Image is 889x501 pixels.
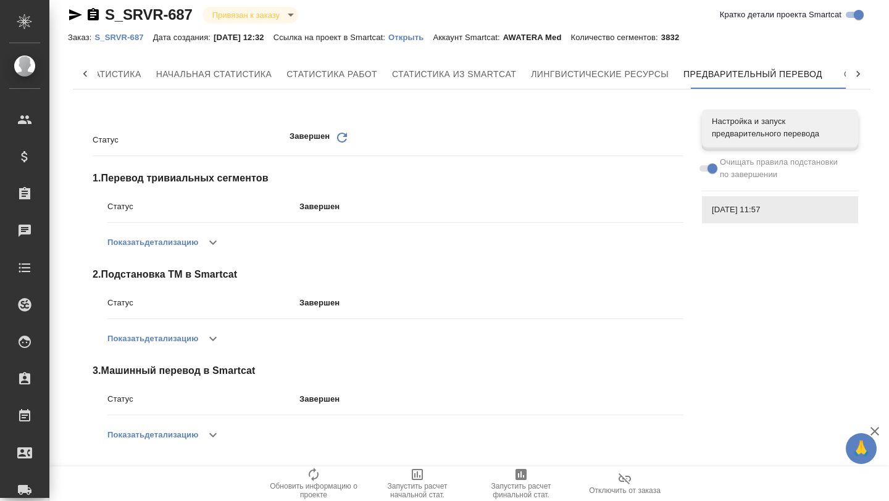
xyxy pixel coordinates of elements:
[392,67,516,82] span: Статистика из Smartcat
[388,33,433,42] p: Открыть
[365,466,469,501] button: Запустить расчет начальной стат.
[570,33,661,42] p: Количество сегментов:
[683,67,822,82] span: Предварительный перевод
[661,33,688,42] p: 3832
[299,201,683,213] p: Завершен
[86,7,101,22] button: Скопировать ссылку
[433,33,503,42] p: Аккаунт Smartcat:
[107,324,198,354] button: Показатьдетализацию
[273,33,388,42] p: Ссылка на проект в Smartcat:
[209,10,283,20] button: Привязан к заказу
[214,33,273,42] p: [DATE] 12:32
[388,31,433,42] a: Открыть
[290,130,330,149] p: Завершен
[269,482,358,499] span: Обновить информацию о проекте
[105,6,193,23] a: S_SRVR-687
[93,267,683,282] span: 2 . Подстановка ТМ в Smartcat
[107,201,299,213] p: Статус
[851,436,872,462] span: 🙏
[720,156,849,181] span: Очищать правила подстановки по завершении
[153,33,214,42] p: Дата создания:
[68,7,83,22] button: Скопировать ссылку для ЯМессенджера
[107,297,299,309] p: Статус
[68,33,94,42] p: Заказ:
[202,7,298,23] div: Привязан к заказу
[712,115,848,140] span: Настройка и запуск предварительного перевода
[299,393,683,405] p: Завершен
[23,67,141,82] span: Финальная статистика
[702,109,858,146] div: Настройка и запуск предварительного перевода
[373,482,462,499] span: Запустить расчет начальной стат.
[469,466,573,501] button: Запустить расчет финальной стат.
[720,9,841,21] span: Кратко детали проекта Smartcat
[589,486,661,495] span: Отключить от заказа
[262,466,365,501] button: Обновить информацию о проекте
[94,33,152,42] p: S_SRVR-687
[846,433,877,464] button: 🙏
[286,67,377,82] span: Статистика работ
[107,228,198,257] button: Показатьдетализацию
[573,466,677,501] button: Отключить от заказа
[503,33,571,42] p: AWATERA Med
[712,204,848,216] span: [DATE] 11:57
[702,196,858,223] div: [DATE] 11:57
[299,297,683,309] p: Завершен
[477,482,566,499] span: Запустить расчет финальной стат.
[94,31,152,42] a: S_SRVR-687
[531,67,669,82] span: Лингвистические ресурсы
[107,420,198,450] button: Показатьдетализацию
[93,134,290,146] p: Статус
[107,393,299,405] p: Статус
[93,363,683,378] span: 3 . Машинный перевод в Smartcat
[156,67,272,82] span: Начальная статистика
[93,171,683,186] span: 1 . Перевод тривиальных сегментов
